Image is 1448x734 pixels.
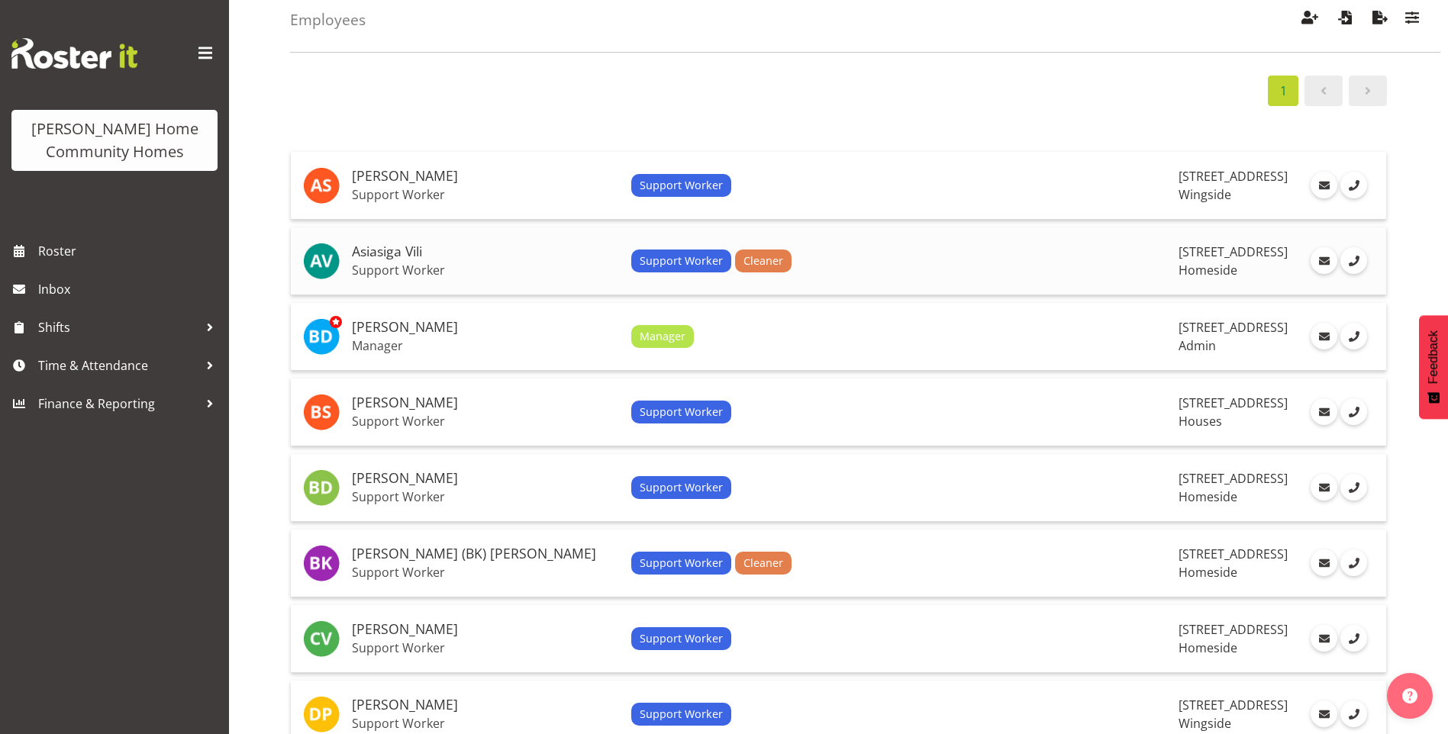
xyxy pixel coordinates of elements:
a: Email Employee [1311,398,1337,425]
span: Homeside [1179,639,1237,656]
img: barbara-dunlop8515.jpg [303,318,340,355]
img: daljeet-prasad8522.jpg [303,696,340,732]
p: Support Worker [352,489,619,504]
a: Page 0. [1304,76,1343,106]
span: [STREET_ADDRESS] [1179,319,1288,336]
button: Filter Employees [1396,3,1428,37]
p: Manager [352,338,619,353]
a: Email Employee [1311,323,1337,349]
span: Cleaner [743,253,783,269]
h4: Employees [290,11,366,28]
span: Roster [38,240,221,262]
p: Support Worker [352,187,619,202]
span: Homeside [1179,564,1237,581]
div: [PERSON_NAME] Home Community Homes [27,118,202,163]
h5: [PERSON_NAME] (BK) [PERSON_NAME] [352,546,619,562]
span: [STREET_ADDRESS] [1179,470,1288,487]
span: Houses [1179,413,1222,430]
img: help-xxl-2.png [1402,688,1417,703]
button: Feedback - Show survey [1419,315,1448,419]
a: Call Employee [1340,247,1367,274]
img: brijesh-kachhadiya8539.jpg [303,545,340,581]
p: Support Worker [352,414,619,429]
span: [STREET_ADDRESS] [1179,621,1288,638]
span: Support Worker [640,404,723,420]
span: Manager [640,328,685,345]
a: Call Employee [1340,700,1367,727]
span: Feedback [1427,330,1440,384]
span: Wingside [1179,186,1231,203]
span: Admin [1179,337,1216,354]
h5: Asiasiga Vili [352,244,619,259]
span: [STREET_ADDRESS] [1179,697,1288,713]
h5: [PERSON_NAME] [352,320,619,335]
span: Shifts [38,316,198,339]
p: Support Worker [352,262,619,278]
a: Call Employee [1340,323,1367,349]
p: Support Worker [352,640,619,655]
a: Page 2. [1349,76,1387,106]
img: asiasiga-vili8528.jpg [303,243,340,279]
span: Inbox [38,278,221,301]
span: [STREET_ADDRESS] [1179,168,1288,185]
span: Support Worker [640,630,723,647]
h5: [PERSON_NAME] [352,395,619,410]
a: Call Employee [1340,625,1367,652]
span: Time & Attendance [38,354,198,377]
span: Support Worker [640,479,723,496]
span: Wingside [1179,715,1231,732]
a: Email Employee [1311,247,1337,274]
img: Rosterit website logo [11,38,137,69]
a: Call Employee [1340,398,1367,425]
img: arshdeep-singh8536.jpg [303,167,340,204]
img: billie-sothern8526.jpg [303,394,340,430]
img: billie-rose-dunlop8529.jpg [303,469,340,506]
span: Homeside [1179,488,1237,505]
span: Support Worker [640,706,723,723]
a: Call Employee [1340,172,1367,198]
a: Email Employee [1311,700,1337,727]
span: [STREET_ADDRESS] [1179,394,1288,411]
span: Finance & Reporting [38,392,198,415]
span: Cleaner [743,555,783,571]
h5: [PERSON_NAME] [352,169,619,184]
button: Create Employees [1294,3,1326,37]
a: Email Employee [1311,172,1337,198]
a: Email Employee [1311,474,1337,501]
span: Support Worker [640,177,723,194]
span: Homeside [1179,262,1237,278]
a: Email Employee [1311,549,1337,576]
a: Call Employee [1340,474,1367,501]
span: Support Worker [640,253,723,269]
button: Import Employees [1329,3,1361,37]
p: Support Worker [352,716,619,731]
h5: [PERSON_NAME] [352,697,619,713]
a: Email Employee [1311,625,1337,652]
span: [STREET_ADDRESS] [1179,243,1288,260]
span: Support Worker [640,555,723,571]
a: Call Employee [1340,549,1367,576]
span: [STREET_ADDRESS] [1179,546,1288,562]
button: Export Employees [1364,3,1396,37]
img: cheenee-vargas8657.jpg [303,620,340,657]
h5: [PERSON_NAME] [352,622,619,637]
h5: [PERSON_NAME] [352,471,619,486]
p: Support Worker [352,565,619,580]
